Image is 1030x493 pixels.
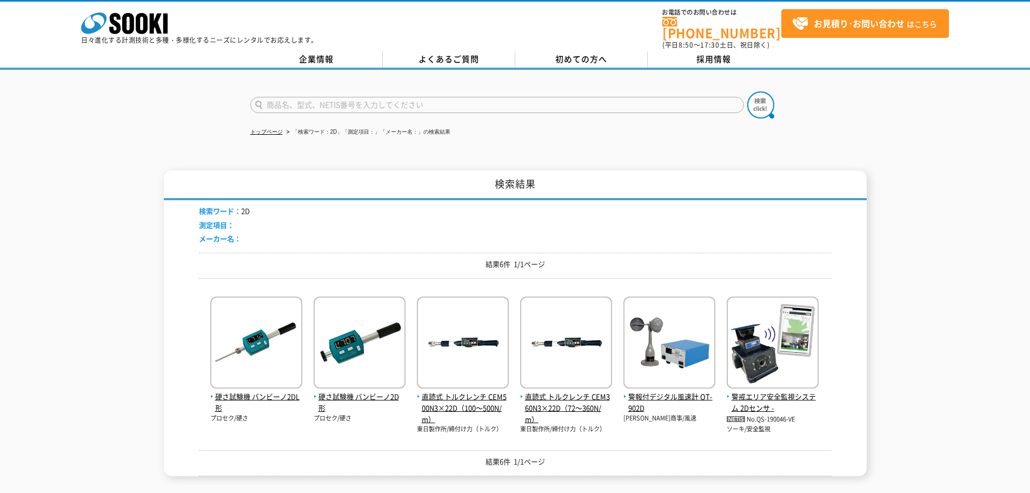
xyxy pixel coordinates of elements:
[199,259,832,270] p: 結果6件 1/1ページ
[623,414,715,423] p: [PERSON_NAME]商事/風速
[417,297,509,391] img: CEM500N3×22D（100～500N/m）
[250,51,383,68] a: 企業情報
[727,391,819,414] span: 警戒エリア安全監視システム 2Dセンサ -
[520,380,612,425] a: 直読式 トルクレンチ CEM360N3×22D（72～360N/m）
[210,414,302,423] p: プロセク/硬さ
[250,97,744,113] input: 商品名、型式、NETIS番号を入力してください
[520,425,612,434] p: 東日製作所/締付け力（トルク）
[727,380,819,413] a: 警戒エリア安全監視システム 2Dセンサ -
[623,380,715,413] a: 警報付デジタル風速計 OT-902D
[648,51,780,68] a: 採用情報
[623,391,715,414] span: 警報付デジタル風速計 OT-902D
[727,297,819,391] img: -
[199,206,250,217] li: 2D
[700,40,720,50] span: 17:30
[727,414,819,425] p: No.QS-190046-VE
[250,129,283,135] a: トップページ
[199,233,241,244] span: メーカー名：
[417,425,509,434] p: 東日製作所/締付け力（トルク）
[515,51,648,68] a: 初めての方へ
[781,9,949,38] a: お見積り･お問い合わせはこちら
[555,53,607,65] span: 初めての方へ
[417,391,509,425] span: 直読式 トルクレンチ CEM500N3×22D（100～500N/m）
[520,297,612,391] img: CEM360N3×22D（72～360N/m）
[520,391,612,425] span: 直読式 トルクレンチ CEM360N3×22D（72～360N/m）
[284,127,451,138] li: 「検索ワード：2D」「測定項目：」「メーカー名：」の検索結果
[662,40,769,50] span: (平日 ～ 土日、祝日除く)
[814,17,905,30] strong: お見積り･お問い合わせ
[199,220,234,230] span: 測定項目：
[314,380,406,413] a: 硬さ試験機 バンビーノ2D形
[210,297,302,391] img: バンビーノ2DL形
[199,206,241,216] span: 検索ワード：
[792,16,937,32] span: はこちら
[662,9,781,16] span: お電話でのお問い合わせは
[314,414,406,423] p: プロセク/硬さ
[662,17,781,39] a: [PHONE_NUMBER]
[623,297,715,391] img: OT-902D
[417,380,509,425] a: 直読式 トルクレンチ CEM500N3×22D（100～500N/m）
[81,37,318,43] p: 日々進化する計測技術と多種・多様化するニーズにレンタルでお応えします。
[314,391,406,414] span: 硬さ試験機 バンビーノ2D形
[727,425,819,434] p: ソーキ/安全監視
[383,51,515,68] a: よくあるご質問
[747,91,774,119] img: btn_search.png
[314,297,406,391] img: バンビーノ2D形
[164,170,867,200] h1: 検索結果
[199,456,832,468] p: 結果6件 1/1ページ
[210,391,302,414] span: 硬さ試験機 バンビーノ2DL形
[679,40,694,50] span: 8:50
[210,380,302,413] a: 硬さ試験機 バンビーノ2DL形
